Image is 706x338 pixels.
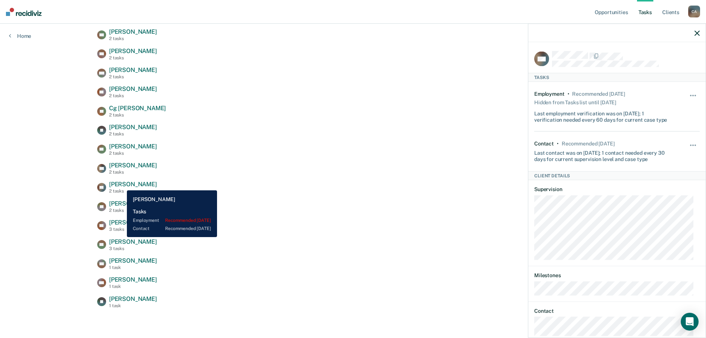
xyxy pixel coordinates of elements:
[109,303,157,308] div: 1 task
[109,74,157,79] div: 2 tasks
[534,272,700,279] dt: Milestones
[109,105,166,112] span: Cg [PERSON_NAME]
[109,188,157,194] div: 2 tasks
[688,6,700,17] div: C A
[109,170,157,175] div: 2 tasks
[534,308,700,314] dt: Contact
[534,91,565,97] div: Employment
[681,313,699,331] div: Open Intercom Messenger
[109,124,157,131] span: [PERSON_NAME]
[557,141,559,147] div: •
[109,227,157,232] div: 3 tasks
[534,107,672,123] div: Last employment verification was on [DATE]; 1 verification needed every 60 days for current case ...
[109,246,157,251] div: 3 tasks
[109,47,157,55] span: [PERSON_NAME]
[109,265,157,270] div: 1 task
[109,219,157,226] span: [PERSON_NAME]
[572,91,625,97] div: Recommended 3 months ago
[568,91,569,97] div: •
[109,151,157,156] div: 2 tasks
[9,33,31,39] a: Home
[109,295,157,302] span: [PERSON_NAME]
[109,55,157,60] div: 2 tasks
[109,238,157,245] span: [PERSON_NAME]
[6,8,42,16] img: Recidiviz
[109,28,157,35] span: [PERSON_NAME]
[109,181,157,188] span: [PERSON_NAME]
[109,36,157,41] div: 2 tasks
[528,73,706,82] div: Tasks
[528,171,706,180] div: Client Details
[534,141,554,147] div: Contact
[534,147,672,163] div: Last contact was on [DATE]; 1 contact needed every 30 days for current supervision level and case...
[562,141,614,147] div: Recommended in 18 days
[109,200,157,207] span: [PERSON_NAME]
[109,131,157,137] div: 2 tasks
[109,162,157,169] span: [PERSON_NAME]
[109,85,157,92] span: [PERSON_NAME]
[109,276,157,283] span: [PERSON_NAME]
[109,93,157,98] div: 2 tasks
[109,284,157,289] div: 1 task
[109,143,157,150] span: [PERSON_NAME]
[109,208,157,213] div: 2 tasks
[109,66,157,73] span: [PERSON_NAME]
[109,257,157,264] span: [PERSON_NAME]
[534,97,616,107] div: Hidden from Tasks list until [DATE]
[109,112,166,118] div: 2 tasks
[534,186,700,193] dt: Supervision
